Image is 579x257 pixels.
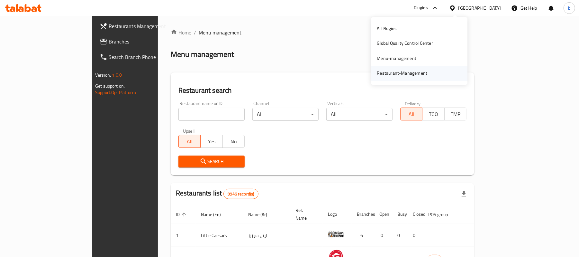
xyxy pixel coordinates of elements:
td: ليتل سيزرز [243,224,290,247]
td: 6 [352,224,374,247]
span: POS group [428,211,456,218]
span: TGO [425,109,442,119]
span: Get support on: [95,82,125,90]
th: Closed [408,205,423,224]
td: 0 [408,224,423,247]
div: All Plugins [377,25,397,32]
span: No [225,137,242,146]
h2: Menu management [171,49,234,60]
li: / [194,29,196,36]
h2: Restaurants list [176,188,258,199]
span: Search [184,157,240,166]
h2: Restaurant search [178,86,466,95]
div: Export file [456,186,472,202]
a: Search Branch Phone [95,49,189,65]
button: No [222,135,245,148]
img: Little Caesars [328,226,344,242]
button: All [400,108,422,120]
span: All [181,137,198,146]
span: Name (Ar) [248,211,276,218]
span: Name (En) [201,211,229,218]
th: Branches [352,205,374,224]
button: Yes [200,135,222,148]
span: Menu management [199,29,241,36]
div: [GEOGRAPHIC_DATA] [458,5,501,12]
button: All [178,135,201,148]
input: Search for restaurant name or ID.. [178,108,245,121]
span: All [403,109,420,119]
th: Logo [323,205,352,224]
div: Global Quality Control Center [377,40,433,47]
div: Total records count [223,189,258,199]
td: 0 [374,224,392,247]
span: Version: [95,71,111,79]
div: Restaurant-Management [377,70,427,77]
nav: breadcrumb [171,29,474,36]
a: Branches [95,34,189,49]
div: All [326,108,393,121]
td: 0 [392,224,408,247]
span: Yes [203,137,220,146]
span: b [568,5,570,12]
a: Support.OpsPlatform [95,88,136,97]
span: Search Branch Phone [109,53,184,61]
th: Busy [392,205,408,224]
span: 1.0.0 [112,71,122,79]
a: Restaurants Management [95,18,189,34]
div: Menu-management [377,55,416,62]
span: Branches [109,38,184,45]
button: TMP [444,108,466,120]
td: Little Caesars [196,224,243,247]
span: Restaurants Management [109,22,184,30]
span: ID [176,211,188,218]
span: TMP [447,109,464,119]
span: Ref. Name [295,206,315,222]
button: Search [178,156,245,167]
button: TGO [422,108,444,120]
div: All [252,108,319,121]
label: Delivery [405,101,421,106]
th: Open [374,205,392,224]
label: Upsell [183,128,195,133]
div: Plugins [414,4,428,12]
span: 9946 record(s) [224,191,258,197]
